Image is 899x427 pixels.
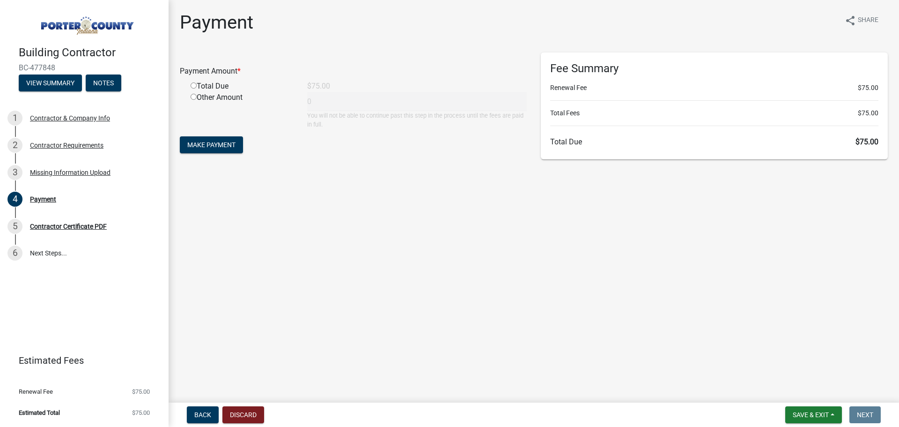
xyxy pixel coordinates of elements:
[30,196,56,202] div: Payment
[858,15,878,26] span: Share
[550,137,878,146] h6: Total Due
[550,62,878,75] h6: Fee Summary
[180,136,243,153] button: Make Payment
[86,80,121,87] wm-modal-confirm: Notes
[793,411,829,419] span: Save & Exit
[19,46,161,60] h4: Building Contractor
[19,63,150,72] span: BC-477848
[30,223,107,230] div: Contractor Certificate PDF
[19,80,82,87] wm-modal-confirm: Summary
[184,81,300,92] div: Total Due
[849,406,881,423] button: Next
[550,83,878,93] li: Renewal Fee
[7,192,22,207] div: 4
[7,246,22,261] div: 6
[30,142,103,149] div: Contractor Requirements
[785,406,842,423] button: Save & Exit
[7,165,22,180] div: 3
[7,351,154,370] a: Estimated Fees
[86,75,121,91] button: Notes
[845,15,856,26] i: share
[194,411,211,419] span: Back
[132,410,150,416] span: $75.00
[19,410,60,416] span: Estimated Total
[857,411,873,419] span: Next
[30,169,111,176] div: Missing Information Upload
[187,141,236,149] span: Make Payment
[30,115,110,121] div: Contractor & Company Info
[19,75,82,91] button: View Summary
[132,389,150,395] span: $75.00
[7,219,22,234] div: 5
[858,108,878,118] span: $75.00
[858,83,878,93] span: $75.00
[180,11,253,34] h1: Payment
[7,111,22,126] div: 1
[187,406,219,423] button: Back
[19,10,154,36] img: Porter County, Indiana
[855,137,878,146] span: $75.00
[19,389,53,395] span: Renewal Fee
[222,406,264,423] button: Discard
[7,138,22,153] div: 2
[184,92,300,129] div: Other Amount
[173,66,534,77] div: Payment Amount
[550,108,878,118] li: Total Fees
[837,11,886,30] button: shareShare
